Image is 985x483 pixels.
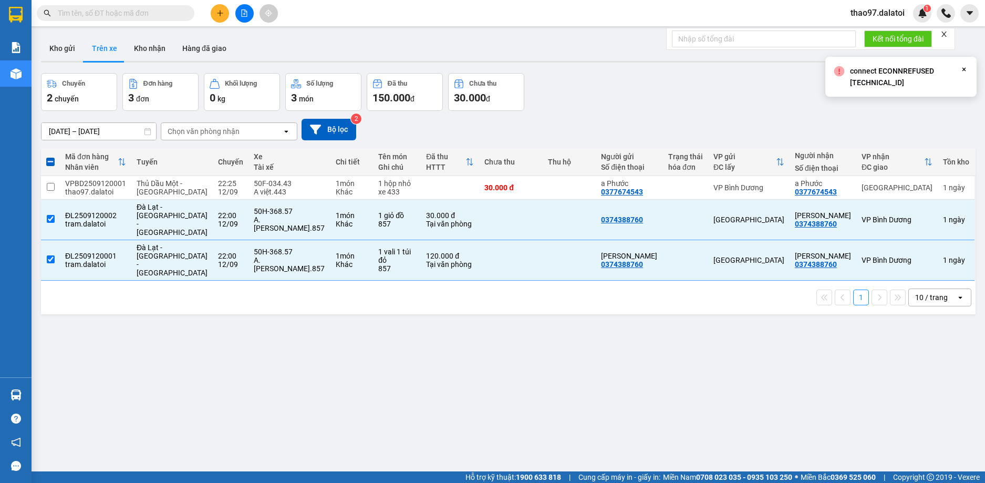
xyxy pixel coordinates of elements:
[943,256,969,264] div: 1
[336,179,368,188] div: 1 món
[55,95,79,103] span: chuyến
[302,119,356,140] button: Bộ lọc
[426,220,474,228] div: Tại văn phòng
[915,292,948,303] div: 10 / trang
[11,461,21,471] span: message
[601,163,658,171] div: Số điện thoại
[47,91,53,104] span: 2
[713,163,776,171] div: ĐC lấy
[65,179,126,188] div: VPBD2509120001
[668,163,703,171] div: hóa đơn
[469,80,496,87] div: Chưa thu
[218,220,243,228] div: 12/09
[126,36,174,61] button: Kho nhận
[65,252,126,260] div: ĐL2509120001
[795,211,851,220] div: ngọc trang
[11,437,21,447] span: notification
[65,220,126,228] div: tram.dalatoi
[260,4,278,23] button: aim
[378,188,416,196] div: xe 433
[795,151,851,160] div: Người nhận
[795,188,837,196] div: 0377674543
[136,95,149,103] span: đơn
[65,163,118,171] div: Nhân viên
[943,158,969,166] div: Tồn kho
[426,260,474,269] div: Tại văn phòng
[204,73,280,111] button: Khối lượng0kg
[862,183,932,192] div: [GEOGRAPHIC_DATA]
[211,4,229,23] button: plus
[949,256,965,264] span: ngày
[862,215,932,224] div: VP Bình Dương
[601,215,643,224] div: 0374388760
[216,9,224,17] span: plus
[137,203,208,237] span: Đà Lạt - [GEOGRAPHIC_DATA] - [GEOGRAPHIC_DATA]
[801,471,876,483] span: Miền Bắc
[378,163,416,171] div: Ghi chú
[663,471,792,483] span: Miền Nam
[548,158,590,166] div: Thu hộ
[378,211,416,220] div: 1 giỏ đồ
[795,164,851,172] div: Số điện thoại
[42,123,156,140] input: Select a date range.
[44,9,51,17] span: search
[65,188,126,196] div: thao97.dalatoi
[713,152,776,161] div: VP gửi
[426,163,465,171] div: HTTT
[336,252,368,260] div: 1 món
[960,65,968,74] svg: Close
[265,9,272,17] span: aim
[960,4,979,23] button: caret-down
[569,471,571,483] span: |
[336,260,368,269] div: Khác
[795,179,851,188] div: a Phước
[713,183,784,192] div: VP Bình Dương
[943,183,969,192] div: 1
[668,152,703,161] div: Trạng thái
[601,260,643,269] div: 0374388760
[336,211,368,220] div: 1 món
[218,252,243,260] div: 22:00
[225,80,257,87] div: Khối lượng
[795,475,798,479] span: ⚪️
[862,163,924,171] div: ĐC giao
[795,252,851,260] div: ngọc trang
[62,80,85,87] div: Chuyến
[378,248,416,264] div: 1 vali 1 túi đỏ
[426,152,465,161] div: Đã thu
[795,260,837,269] div: 0374388760
[41,36,84,61] button: Kho gửi
[378,264,416,273] div: 857
[862,152,924,161] div: VP nhận
[956,293,965,302] svg: open
[41,73,117,111] button: Chuyến2chuyến
[601,188,643,196] div: 0377674543
[218,158,243,166] div: Chuyến
[601,152,658,161] div: Người gửi
[601,179,658,188] div: a Phước
[448,73,524,111] button: Chưa thu30.000đ
[254,152,325,161] div: Xe
[351,114,361,124] sup: 2
[949,215,965,224] span: ngày
[143,80,172,87] div: Đơn hàng
[378,179,416,188] div: 1 hộp nhỏ
[949,183,965,192] span: ngày
[60,148,131,176] th: Toggle SortBy
[465,471,561,483] span: Hỗ trợ kỹ thuật:
[410,95,414,103] span: đ
[9,7,23,23] img: logo-vxr
[217,95,225,103] span: kg
[137,243,208,277] span: Đà Lạt - [GEOGRAPHIC_DATA] - [GEOGRAPHIC_DATA]
[484,158,537,166] div: Chưa thu
[174,36,235,61] button: Hàng đã giao
[282,127,291,136] svg: open
[137,179,208,196] span: Thủ Dầu Một - [GEOGRAPHIC_DATA]
[254,248,325,256] div: 50H-368.57
[486,95,490,103] span: đ
[884,471,885,483] span: |
[336,188,368,196] div: Khác
[11,42,22,53] img: solution-icon
[218,188,243,196] div: 12/09
[708,148,790,176] th: Toggle SortBy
